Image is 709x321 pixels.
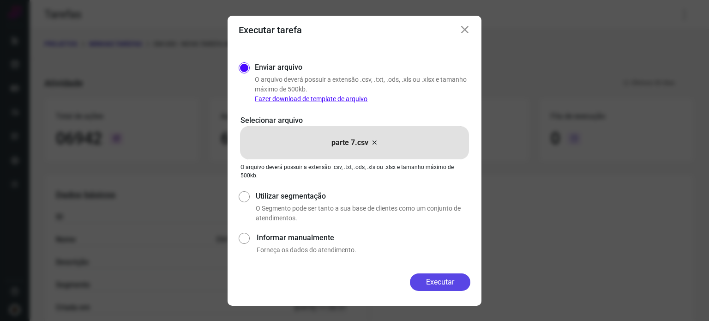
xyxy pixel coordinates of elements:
p: O arquivo deverá possuir a extensão .csv, .txt, .ods, .xls ou .xlsx e tamanho máximo de 500kb. [255,75,470,104]
p: parte 7.csv [331,137,368,148]
p: Forneça os dados do atendimento. [257,245,470,255]
p: Selecionar arquivo [240,115,469,126]
label: Utilizar segmentação [256,191,470,202]
label: Enviar arquivo [255,62,302,73]
p: O arquivo deverá possuir a extensão .csv, .txt, .ods, .xls ou .xlsx e tamanho máximo de 500kb. [240,163,469,180]
label: Informar manualmente [257,232,470,243]
button: Executar [410,273,470,291]
h3: Executar tarefa [239,24,302,36]
a: Fazer download de template de arquivo [255,95,367,103]
p: O Segmento pode ser tanto a sua base de clientes como um conjunto de atendimentos. [256,204,470,223]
